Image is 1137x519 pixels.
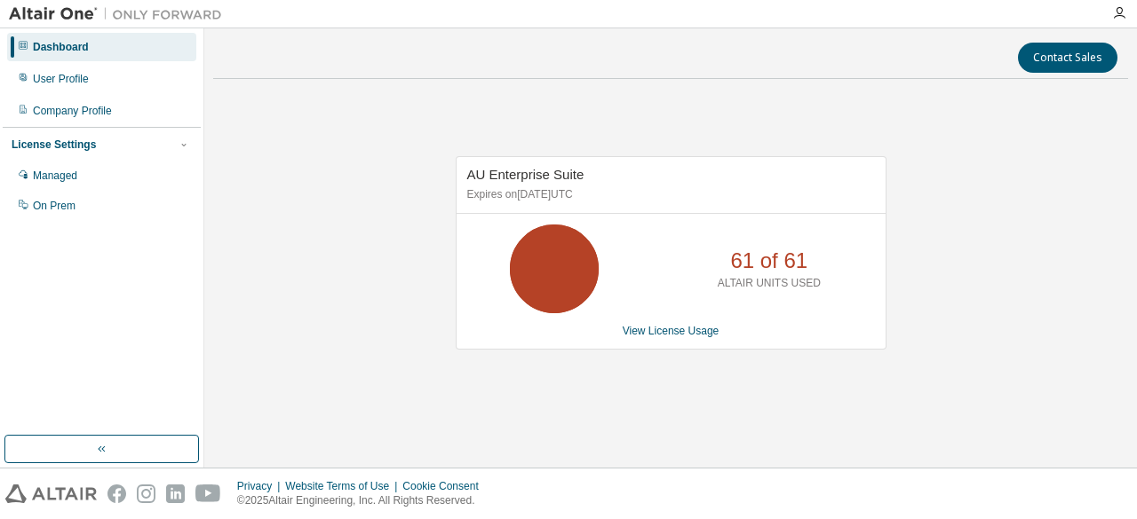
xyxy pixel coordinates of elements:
div: User Profile [33,72,89,86]
p: Expires on [DATE] UTC [467,187,871,202]
img: linkedin.svg [166,484,185,503]
div: License Settings [12,138,96,152]
img: youtube.svg [195,484,221,503]
div: Dashboard [33,40,89,54]
a: View License Usage [623,325,720,337]
p: ALTAIR UNITS USED [718,276,821,291]
p: 61 of 61 [730,246,807,276]
div: Company Profile [33,104,112,118]
div: Managed [33,169,77,183]
img: altair_logo.svg [5,484,97,503]
div: Privacy [237,479,285,493]
img: Altair One [9,5,231,23]
button: Contact Sales [1018,43,1117,73]
div: Website Terms of Use [285,479,402,493]
img: facebook.svg [107,484,126,503]
p: © 2025 Altair Engineering, Inc. All Rights Reserved. [237,493,489,508]
div: Cookie Consent [402,479,489,493]
div: On Prem [33,199,76,213]
span: AU Enterprise Suite [467,167,584,182]
img: instagram.svg [137,484,155,503]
